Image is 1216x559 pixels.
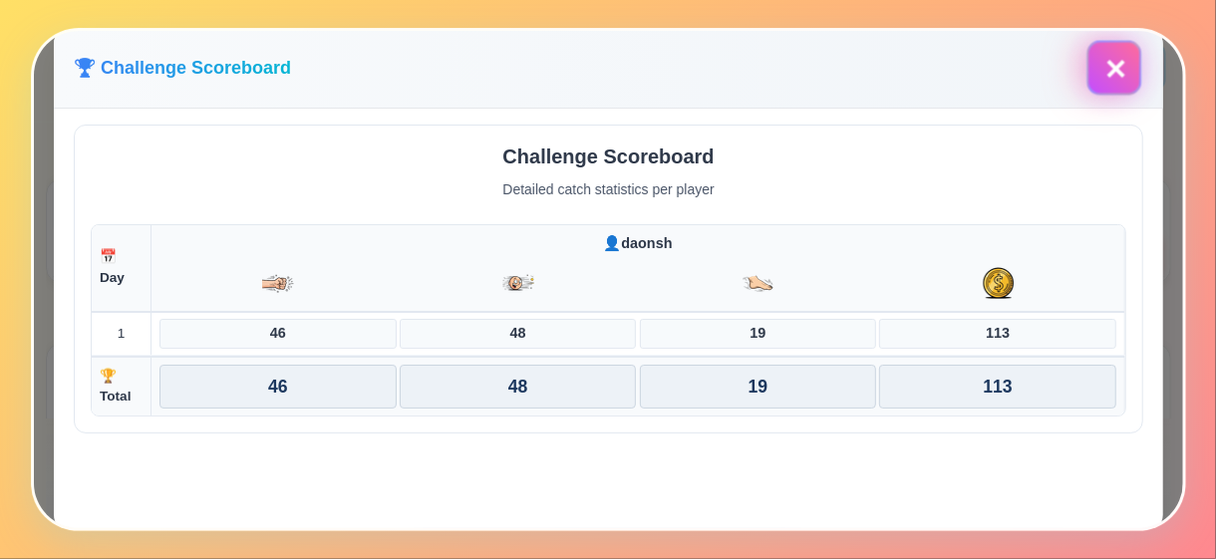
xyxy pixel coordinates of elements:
button: Close [1086,40,1141,95]
img: Total catches [982,267,1014,299]
div: 1 [92,313,152,356]
div: 113 [879,319,1116,349]
div: 📅 Day [92,225,152,311]
img: Hand catches [261,267,293,299]
p: Detailed catch statistics per player [91,179,1126,200]
div: 👤 daonsh [159,233,1116,255]
div: 46 [159,319,397,349]
h2: 🏆 Challenge Scoreboard [74,55,291,82]
div: 19 [639,319,876,349]
div: 🏆 Total [92,358,152,415]
h3: Challenge Scoreboard [91,141,1126,171]
img: Leg catches [742,267,773,299]
div: 46 [159,365,397,409]
div: 48 [399,319,636,349]
div: 113 [879,365,1116,409]
img: Head catches [501,267,533,299]
div: 48 [399,365,636,409]
div: 19 [639,365,876,409]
